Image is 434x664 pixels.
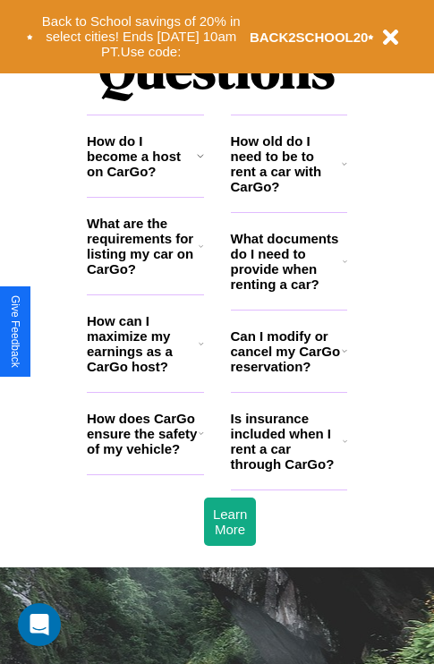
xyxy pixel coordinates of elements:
h3: Is insurance included when I rent a car through CarGo? [231,411,343,472]
h3: Can I modify or cancel my CarGo reservation? [231,328,342,374]
div: Give Feedback [9,295,21,368]
button: Back to School savings of 20% in select cities! Ends [DATE] 10am PT.Use code: [33,9,250,64]
h3: What documents do I need to provide when renting a car? [231,231,344,292]
h3: How do I become a host on CarGo? [87,133,197,179]
b: BACK2SCHOOL20 [250,30,369,45]
h3: What are the requirements for listing my car on CarGo? [87,216,199,277]
div: Open Intercom Messenger [18,603,61,646]
h3: How old do I need to be to rent a car with CarGo? [231,133,343,194]
button: Learn More [204,498,256,546]
h3: How can I maximize my earnings as a CarGo host? [87,313,199,374]
h3: How does CarGo ensure the safety of my vehicle? [87,411,199,456]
